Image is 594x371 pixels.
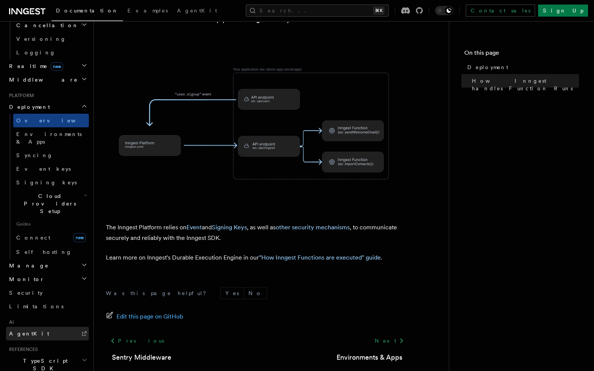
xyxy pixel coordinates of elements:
[116,311,183,322] span: Edit this page on GitHub
[51,62,63,71] span: new
[6,73,89,87] button: Middleware
[16,235,50,241] span: Connect
[106,45,408,203] img: The Inngest Platform communicates with your deployed Inngest Functions by sending requests to you...
[435,6,453,15] button: Toggle dark mode
[467,63,508,71] span: Deployment
[13,22,79,29] span: Cancellation
[13,162,89,176] a: Event keys
[464,48,579,60] h4: On this page
[337,352,402,363] a: Environments & Apps
[112,352,171,363] a: Sentry Middleware
[16,249,72,255] span: Self hosting
[6,346,38,352] span: References
[51,2,123,21] a: Documentation
[13,192,84,215] span: Cloud Providers Setup
[9,290,43,296] span: Security
[276,224,350,231] a: other security mechanisms
[16,49,56,56] span: Logging
[73,233,86,242] span: new
[13,176,89,189] a: Signing keys
[6,319,14,325] span: AI
[106,252,408,263] p: Learn more on Inngest's Durable Execution Engine in our .
[13,230,89,245] a: Connectnew
[6,275,45,283] span: Monitor
[6,259,89,272] button: Manage
[13,127,89,148] a: Environments & Apps
[244,288,267,299] button: No
[370,334,408,348] a: Next
[16,36,66,42] span: Versioning
[6,103,50,111] span: Deployment
[106,289,211,297] p: Was this page helpful?
[172,2,222,20] a: AgentKit
[16,131,82,145] span: Environments & Apps
[13,148,89,162] a: Syncing
[6,93,34,99] span: Platform
[6,76,78,83] span: Middleware
[16,152,53,158] span: Syncing
[127,8,168,14] span: Examples
[123,2,172,20] a: Examples
[13,32,89,46] a: Versioning
[177,8,217,14] span: AgentKit
[6,100,89,114] button: Deployment
[13,19,89,32] button: Cancellation
[6,62,63,70] span: Realtime
[6,59,89,73] button: Realtimenew
[13,46,89,59] a: Logging
[13,189,89,218] button: Cloud Providers Setup
[466,5,535,17] a: Contact sales
[106,222,408,243] p: The Inngest Platform relies on and , as well as , to communicate securely and reliably with the I...
[374,7,384,14] kbd: ⌘K
[186,224,202,231] a: Event
[106,311,183,322] a: Edit this page on GitHub
[259,254,381,261] a: "How Inngest Functions are executed" guide
[13,114,89,127] a: Overview
[221,288,243,299] button: Yes
[469,74,579,95] a: How Inngest handles Function Runs
[16,117,94,124] span: Overview
[6,286,89,300] a: Security
[16,166,71,172] span: Event keys
[472,77,579,92] span: How Inngest handles Function Runs
[56,8,118,14] span: Documentation
[246,5,389,17] button: Search...⌘K
[9,331,49,337] span: AgentKit
[538,5,588,17] a: Sign Up
[16,179,77,185] span: Signing keys
[6,114,89,259] div: Deployment
[106,334,168,348] a: Previous
[6,262,49,269] span: Manage
[6,327,89,340] a: AgentKit
[6,272,89,286] button: Monitor
[464,60,579,74] a: Deployment
[9,303,64,309] span: Limitations
[13,245,89,259] a: Self hosting
[212,224,247,231] a: Signing Keys
[6,300,89,313] a: Limitations
[13,218,89,230] span: Guides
